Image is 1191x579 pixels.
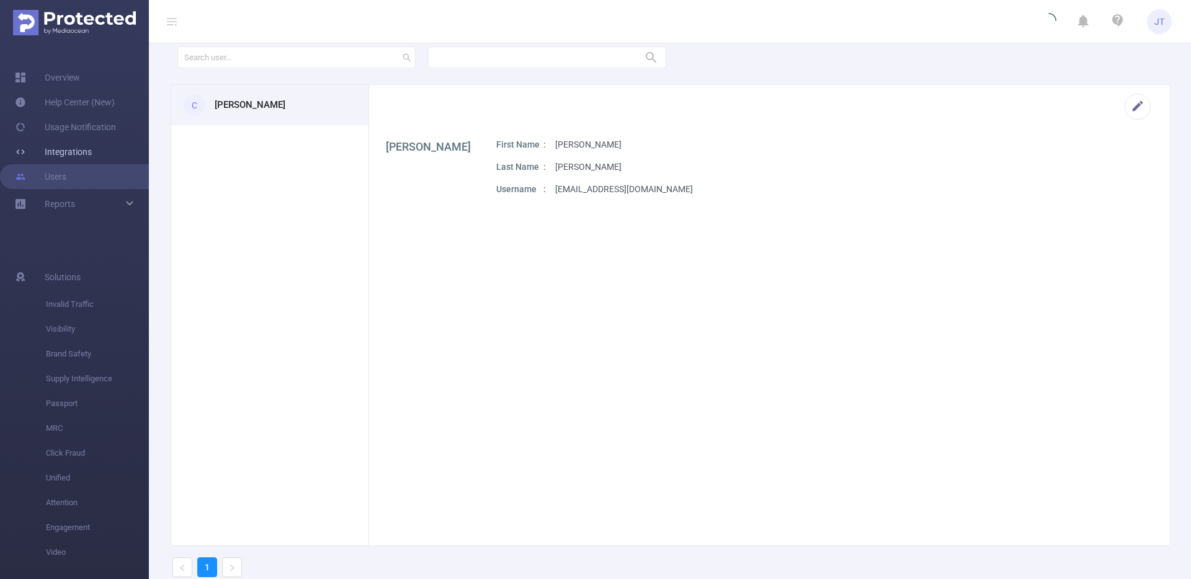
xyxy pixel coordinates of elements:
a: Usage Notification [15,115,116,139]
span: Visibility [46,317,149,342]
span: Attention [46,490,149,515]
h3: [PERSON_NAME] [215,98,285,112]
span: Brand Safety [46,342,149,366]
p: [EMAIL_ADDRESS][DOMAIN_NAME] [555,183,693,196]
i: icon: loading [1042,13,1056,30]
input: Search user... [177,46,416,68]
p: [PERSON_NAME] [555,138,622,151]
li: Next Page [222,557,242,577]
span: Supply Intelligence [46,366,149,391]
a: Users [15,164,66,189]
img: Protected Media [13,10,136,35]
span: Reports [45,199,75,209]
a: Overview [15,65,80,90]
a: Reports [45,192,75,216]
li: 1 [197,557,217,577]
p: Last Name [496,161,546,174]
span: Unified [46,466,149,490]
span: Passport [46,391,149,416]
i: icon: left [179,564,186,572]
i: icon: right [228,564,236,572]
a: Integrations [15,139,92,164]
li: Previous Page [172,557,192,577]
span: Engagement [46,515,149,540]
span: Click Fraud [46,441,149,466]
a: Help Center (New) [15,90,115,115]
span: JT [1154,9,1164,34]
i: icon: search [403,53,411,62]
span: Invalid Traffic [46,292,149,317]
p: [PERSON_NAME] [555,161,622,174]
span: MRC [46,416,149,441]
span: C [192,93,197,118]
p: Username [496,183,546,196]
p: First Name [496,138,546,151]
a: 1 [198,558,216,577]
span: Solutions [45,265,81,289]
span: Video [46,540,149,565]
h1: [PERSON_NAME] [386,138,471,155]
